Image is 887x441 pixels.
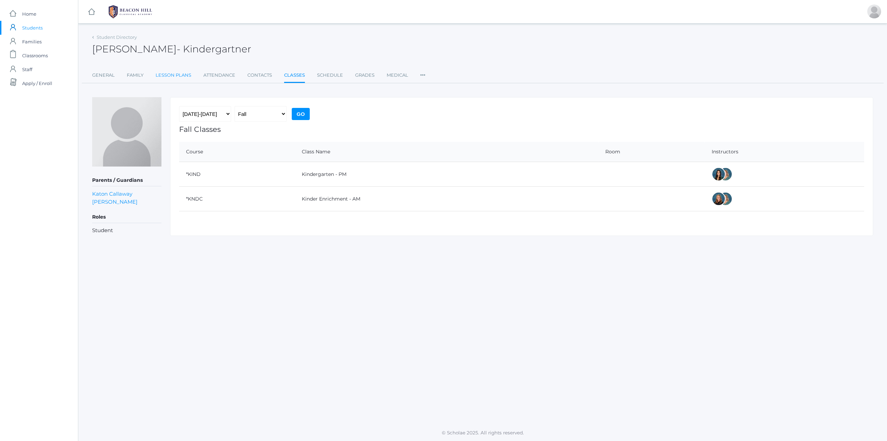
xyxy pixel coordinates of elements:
span: - Kindergartner [177,43,251,55]
span: Families [22,35,42,49]
h5: Roles [92,211,161,223]
span: Apply / Enroll [22,76,52,90]
span: Classrooms [22,49,48,62]
a: Student Directory [97,34,137,40]
img: 1_BHCALogos-05.png [104,3,156,20]
h1: Fall Classes [179,125,864,133]
a: Family [127,68,143,82]
span: Students [22,21,43,35]
div: Jordyn Dewey [712,167,726,181]
a: Grades [355,68,375,82]
input: Go [292,108,310,120]
h5: Parents / Guardians [92,175,161,186]
th: Class Name [295,142,598,162]
a: Attendance [203,68,235,82]
td: *KIND [179,162,295,187]
a: Contacts [247,68,272,82]
a: Katon Callaway [92,190,132,198]
span: Staff [22,62,32,76]
li: Student [92,227,161,235]
span: Home [22,7,36,21]
a: Kinder Enrichment - AM [302,196,360,202]
a: [PERSON_NAME] [92,198,138,206]
td: *KNDC [179,187,295,211]
p: © Scholae 2025. All rights reserved. [78,429,887,436]
a: Lesson Plans [156,68,191,82]
div: Maureen Doyle [719,167,732,181]
img: Kiel Callaway [92,97,161,167]
th: Course [179,142,295,162]
div: Maureen Doyle [719,192,732,206]
h2: [PERSON_NAME] [92,44,251,54]
th: Room [598,142,705,162]
a: Medical [387,68,408,82]
a: General [92,68,115,82]
div: Erin Callaway [867,5,881,18]
div: Nicole Dean [712,192,726,206]
a: Classes [284,68,305,83]
th: Instructors [705,142,864,162]
a: Kindergarten - PM [302,171,346,177]
a: Schedule [317,68,343,82]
